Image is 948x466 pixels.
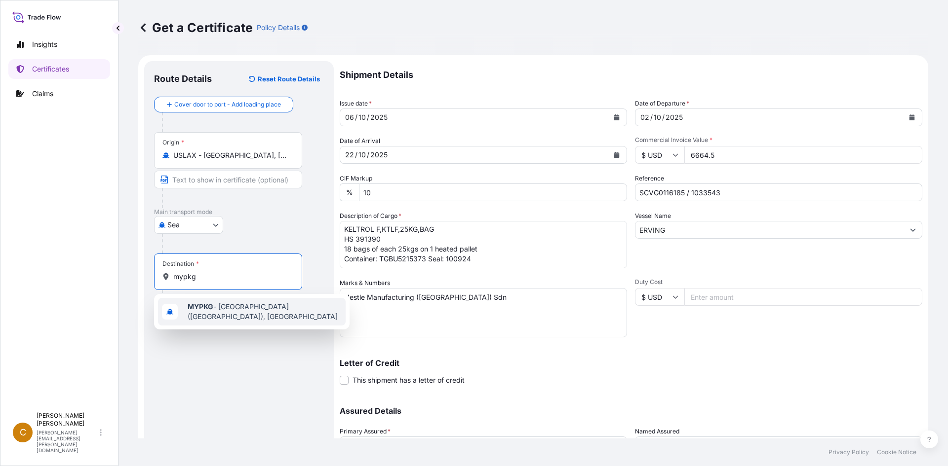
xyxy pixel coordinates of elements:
button: Show suggestions [904,221,922,239]
div: day, [344,149,355,161]
div: / [355,149,357,161]
span: Commercial Invoice Value [635,136,922,144]
span: Date of Arrival [340,136,380,146]
input: Destination [173,272,290,282]
div: / [367,149,369,161]
div: month, [357,111,367,123]
button: Calendar [904,109,920,125]
p: Get a Certificate [138,20,253,36]
p: Shipment Details [340,61,922,89]
span: Primary Assured [340,427,391,436]
div: year, [369,149,389,161]
div: month, [653,111,662,123]
div: / [650,111,653,123]
span: Date of Departure [635,99,689,108]
p: Cookie Notice [877,448,916,456]
label: Vessel Name [635,211,671,221]
div: day, [344,111,355,123]
div: % [340,183,359,201]
input: Type to search vessel name or IMO [635,221,904,239]
div: / [355,111,357,123]
p: Assured Details [340,407,922,415]
span: - [GEOGRAPHIC_DATA] ([GEOGRAPHIC_DATA]), [GEOGRAPHIC_DATA] [188,302,342,322]
div: Show suggestions [154,294,350,329]
label: Marks & Numbers [340,278,390,288]
p: Claims [32,89,53,99]
p: Reset Route Details [258,74,320,84]
button: Calendar [609,147,625,163]
span: Issue date [340,99,372,108]
div: day, [639,111,650,123]
p: Letter of Credit [340,359,922,367]
button: Select transport [154,216,223,234]
div: month, [357,149,367,161]
input: Enter booking reference [635,183,922,201]
div: Origin [162,139,184,146]
span: Cover door to port - Add loading place [174,100,281,109]
p: [PERSON_NAME][EMAIL_ADDRESS][PERSON_NAME][DOMAIN_NAME] [37,430,98,453]
div: year, [369,111,389,123]
label: Named Assured [635,427,679,436]
p: Route Details [154,73,212,85]
label: CIF Markup [340,174,372,183]
span: Sea [167,220,180,230]
button: Calendar [609,109,625,125]
input: Enter amount [684,288,922,306]
p: Privacy Policy [829,448,869,456]
span: Duty Cost [635,278,922,286]
b: MYPKG [188,302,213,311]
span: This shipment has a letter of credit [353,375,465,385]
label: Description of Cargo [340,211,401,221]
div: Destination [162,260,199,268]
input: Enter amount [684,146,922,164]
div: / [367,111,369,123]
div: / [662,111,665,123]
p: Policy Details [257,23,300,33]
span: C [20,428,26,437]
input: Text to appear on certificate [154,171,302,188]
p: Main transport mode [154,208,324,216]
div: year, [665,111,684,123]
input: Enter percentage between 0 and 10% [359,183,627,201]
p: Insights [32,39,57,49]
p: Certificates [32,64,69,74]
label: Reference [635,174,664,183]
p: [PERSON_NAME] [PERSON_NAME] [37,412,98,428]
input: Origin [173,150,290,160]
